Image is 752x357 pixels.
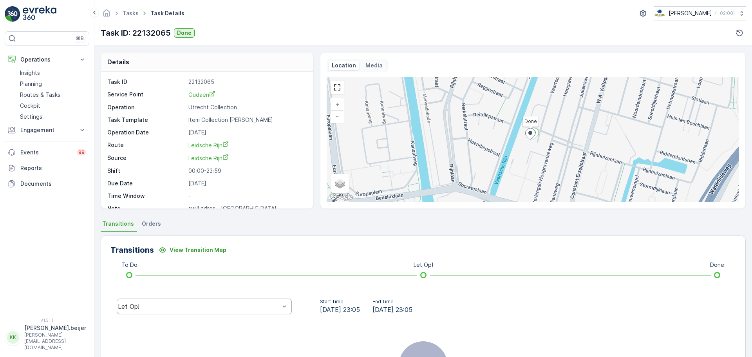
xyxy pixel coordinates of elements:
[102,220,134,228] span: Transitions
[23,6,56,22] img: logo_light-DOdMpM7g.png
[654,6,746,20] button: [PERSON_NAME](+02:00)
[188,141,305,149] a: Leidsche Rijn
[188,78,305,86] p: 22132065
[331,82,343,93] a: View Fullscreen
[107,91,185,99] p: Service Point
[20,126,74,134] p: Engagement
[76,35,84,42] p: ⌘B
[329,192,354,202] img: Google
[20,69,40,77] p: Insights
[710,261,724,269] p: Done
[5,176,89,192] a: Documents
[5,318,89,323] span: v 1.51.1
[107,78,185,86] p: Task ID
[17,100,89,111] a: Cockpit
[188,116,305,124] p: Item Collection [PERSON_NAME]
[107,167,185,175] p: Shift
[188,142,229,149] span: Leidsche Rijn
[118,303,280,310] div: Let Op!
[17,78,89,89] a: Planning
[24,332,86,351] p: [PERSON_NAME][EMAIL_ADDRESS][DOMAIN_NAME]
[188,155,229,161] span: Leidsche Rijn
[107,154,185,162] p: Source
[121,261,137,269] p: To Do
[329,192,354,202] a: Open this area in Google Maps (opens a new window)
[20,149,72,156] p: Events
[188,154,305,162] a: Leidsche Rijn
[188,192,305,200] p: -
[331,175,349,192] a: Layers
[107,141,185,149] p: Route
[331,111,343,122] a: Zoom Out
[149,9,186,17] span: Task Details
[335,113,339,120] span: −
[372,305,412,314] span: [DATE] 23:05
[320,299,360,305] p: Start Time
[107,192,185,200] p: Time Window
[5,145,89,160] a: Events99
[336,101,339,108] span: +
[17,67,89,78] a: Insights
[7,331,19,344] div: KK
[20,91,60,99] p: Routes & Tasks
[188,179,305,187] p: [DATE]
[102,12,111,18] a: Homepage
[5,122,89,138] button: Engagement
[715,10,735,16] p: ( +02:00 )
[107,179,185,187] p: Due Date
[5,324,89,351] button: KK[PERSON_NAME].beijer[PERSON_NAME][EMAIL_ADDRESS][DOMAIN_NAME]
[188,91,215,98] span: Oudaen
[5,6,20,22] img: logo
[20,80,42,88] p: Planning
[78,149,85,156] p: 99
[5,160,89,176] a: Reports
[20,56,74,63] p: Operations
[142,220,161,228] span: Orders
[107,57,129,67] p: Details
[170,246,226,254] p: View Transition Map
[17,111,89,122] a: Settings
[177,29,192,37] p: Done
[107,103,185,111] p: Operation
[414,261,433,269] p: Let Op!
[20,113,42,121] p: Settings
[188,91,305,99] a: Oudaen
[320,305,360,314] span: [DATE] 23:05
[332,62,356,69] p: Location
[107,116,185,124] p: Task Template
[107,129,185,136] p: Operation Date
[331,99,343,111] a: Zoom In
[188,103,305,111] p: Utrecht Collection
[365,62,383,69] p: Media
[123,10,139,16] a: Tasks
[154,244,231,256] button: View Transition Map
[174,28,195,38] button: Done
[20,180,86,188] p: Documents
[24,324,86,332] p: [PERSON_NAME].beijer
[188,167,305,175] p: 00:00-23:59
[101,27,171,39] p: Task ID: 22132065
[188,129,305,136] p: [DATE]
[20,164,86,172] p: Reports
[188,205,305,212] p: swill adres - [GEOGRAPHIC_DATA]
[17,89,89,100] a: Routes & Tasks
[20,102,40,110] p: Cockpit
[110,244,154,256] p: Transitions
[669,9,712,17] p: [PERSON_NAME]
[372,299,412,305] p: End Time
[654,9,665,18] img: basis-logo_rgb2x.png
[107,205,185,212] p: Note
[5,52,89,67] button: Operations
